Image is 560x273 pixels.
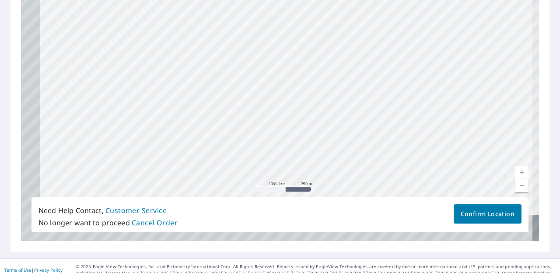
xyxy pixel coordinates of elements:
[515,166,528,179] a: Current Level 15, Zoom In
[34,267,63,273] a: Privacy Policy
[4,267,31,273] a: Terms of Use
[38,204,178,217] p: Need Help Contact,
[105,204,167,217] button: Customer Service
[454,204,521,224] button: Confirm Location
[515,179,528,192] a: Current Level 15, Zoom Out
[461,209,514,220] span: Confirm Location
[4,267,63,273] p: |
[132,217,178,229] button: Cancel Order
[38,217,178,229] p: No longer want to proceed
